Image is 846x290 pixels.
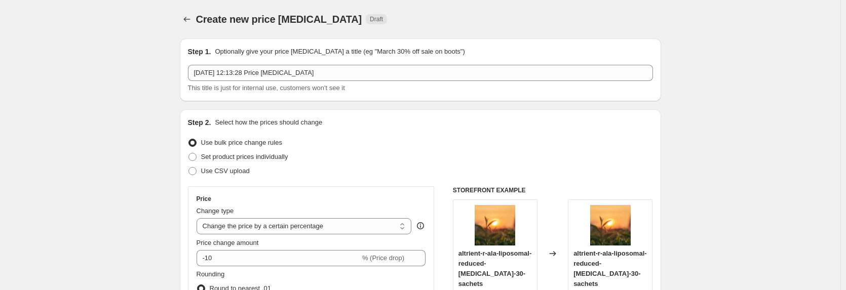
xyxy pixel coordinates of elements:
button: Price change jobs [180,12,194,26]
div: help [415,221,426,231]
h2: Step 2. [188,117,211,128]
span: altrient-r-ala-liposomal-reduced-[MEDICAL_DATA]-30-sachets [458,250,531,287]
h6: STOREFRONT EXAMPLE [453,186,653,194]
span: Set product prices individually [201,153,288,160]
span: Rounding [197,270,225,278]
span: Change type [197,207,234,215]
span: Create new price [MEDICAL_DATA] [196,14,362,25]
span: Use CSV upload [201,167,250,175]
span: Draft [370,15,383,23]
input: 30% off holiday sale [188,65,653,81]
img: istockphoto-1550071750-612x612_80x.jpg [475,205,515,245]
span: This title is just for internal use, customers won't see it [188,84,345,92]
span: % (Price drop) [362,254,404,262]
p: Optionally give your price [MEDICAL_DATA] a title (eg "March 30% off sale on boots") [215,47,465,57]
span: Price change amount [197,239,259,246]
h2: Step 1. [188,47,211,57]
h3: Price [197,195,211,203]
span: Use bulk price change rules [201,139,282,146]
span: altrient-r-ala-liposomal-reduced-[MEDICAL_DATA]-30-sachets [573,250,646,287]
img: istockphoto-1550071750-612x612_80x.jpg [590,205,631,245]
p: Select how the prices should change [215,117,322,128]
input: -15 [197,250,360,266]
